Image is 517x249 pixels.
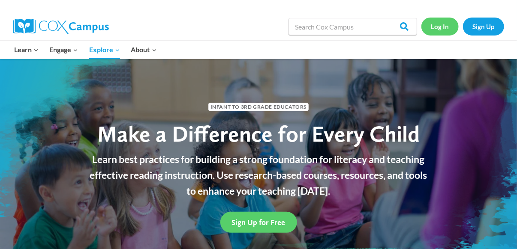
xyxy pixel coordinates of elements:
[289,18,417,35] input: Search Cox Campus
[463,18,504,35] a: Sign Up
[13,19,109,34] img: Cox Campus
[97,120,420,147] span: Make a Difference for Every Child
[220,212,297,233] a: Sign Up for Free
[85,151,432,199] p: Learn best practices for building a strong foundation for literacy and teaching effective reading...
[421,18,504,35] nav: Secondary Navigation
[9,41,162,59] nav: Primary Navigation
[44,41,84,59] button: Child menu of Engage
[208,103,309,111] span: Infant to 3rd Grade Educators
[421,18,459,35] a: Log In
[232,218,286,227] span: Sign Up for Free
[9,41,44,59] button: Child menu of Learn
[126,41,162,59] button: Child menu of About
[84,41,126,59] button: Child menu of Explore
